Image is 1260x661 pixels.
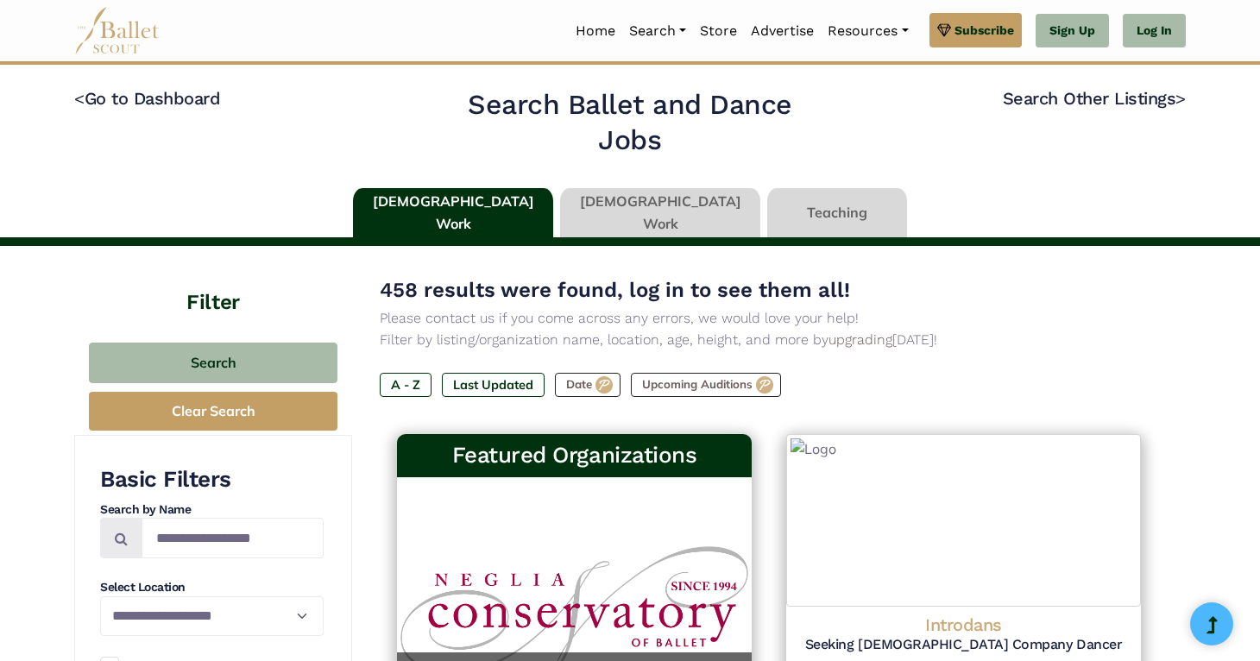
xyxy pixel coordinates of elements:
[411,441,738,470] h3: Featured Organizations
[74,88,220,109] a: <Go to Dashboard
[142,518,324,558] input: Search by names...
[557,188,764,238] li: [DEMOGRAPHIC_DATA] Work
[1036,14,1109,48] a: Sign Up
[380,373,432,397] label: A - Z
[744,13,821,49] a: Advertise
[937,21,951,40] img: gem.svg
[954,21,1014,40] span: Subscribe
[1123,14,1186,48] a: Log In
[786,434,1141,607] img: Logo
[622,13,693,49] a: Search
[693,13,744,49] a: Store
[555,373,621,397] label: Date
[764,188,910,238] li: Teaching
[380,278,850,302] span: 458 results were found, log in to see them all!
[929,13,1022,47] a: Subscribe
[800,636,1127,654] h5: Seeking [DEMOGRAPHIC_DATA] Company Dancer
[1003,88,1186,109] a: Search Other Listings>
[380,307,1158,330] p: Please contact us if you come across any errors, we would love your help!
[100,465,324,494] h3: Basic Filters
[800,614,1127,636] h4: Introdans
[89,343,337,383] button: Search
[100,501,324,519] h4: Search by Name
[828,331,892,348] a: upgrading
[89,392,337,431] button: Clear Search
[436,87,825,159] h2: Search Ballet and Dance Jobs
[569,13,622,49] a: Home
[442,373,545,397] label: Last Updated
[74,87,85,109] code: <
[380,329,1158,351] p: Filter by listing/organization name, location, age, height, and more by [DATE]!
[631,373,781,397] label: Upcoming Auditions
[74,246,352,317] h4: Filter
[1175,87,1186,109] code: >
[350,188,557,238] li: [DEMOGRAPHIC_DATA] Work
[100,579,324,596] h4: Select Location
[821,13,915,49] a: Resources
